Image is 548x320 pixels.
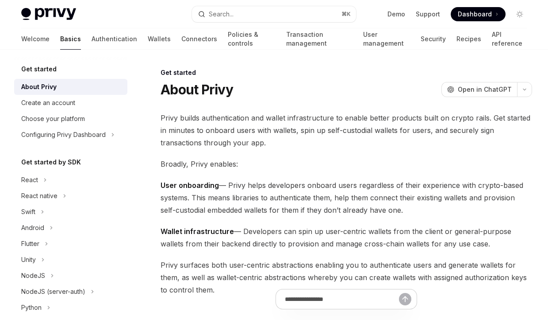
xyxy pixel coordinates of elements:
div: Android [21,222,44,233]
button: Send message [399,293,411,305]
input: Ask a question... [285,289,399,309]
a: User management [363,28,410,50]
h1: About Privy [161,82,233,98]
a: Choose your platform [14,111,127,127]
div: Create an account [21,98,75,108]
span: Open in ChatGPT [458,85,512,94]
a: Wallets [148,28,171,50]
a: Basics [60,28,81,50]
button: Open in ChatGPT [441,82,517,97]
a: Authentication [92,28,137,50]
div: Search... [209,9,234,20]
a: Recipes [456,28,481,50]
span: — Privy helps developers onboard users regardless of their experience with crypto-based systems. ... [161,179,532,216]
div: NodeJS (server-auth) [21,286,85,297]
div: Get started [161,68,532,77]
button: React native [14,188,127,204]
button: Android [14,220,127,236]
h5: Get started [21,64,57,74]
div: Flutter [21,238,39,249]
div: NodeJS [21,270,45,281]
a: Transaction management [286,28,353,50]
a: About Privy [14,79,127,95]
button: Configuring Privy Dashboard [14,127,127,143]
button: Python [14,300,127,316]
div: Python [21,302,42,313]
div: Swift [21,207,35,217]
strong: User onboarding [161,181,219,190]
a: Create an account [14,95,127,111]
span: Privy builds authentication and wallet infrastructure to enable better products built on crypto r... [161,112,532,149]
a: Welcome [21,28,50,50]
span: — Developers can spin up user-centric wallets from the client or general-purpose wallets from the... [161,225,532,250]
span: Broadly, Privy enables: [161,158,532,170]
a: Security [421,28,446,50]
button: Swift [14,204,127,220]
a: Support [416,10,440,19]
div: React native [21,191,57,201]
img: light logo [21,8,76,20]
span: ⌘ K [341,11,351,18]
button: Flutter [14,236,127,252]
button: NodeJS (server-auth) [14,284,127,300]
a: Demo [387,10,405,19]
div: React [21,175,38,185]
button: Unity [14,252,127,268]
div: Unity [21,254,36,265]
a: Dashboard [451,7,506,21]
span: Privy surfaces both user-centric abstractions enabling you to authenticate users and generate wal... [161,259,532,296]
a: Policies & controls [228,28,276,50]
div: Configuring Privy Dashboard [21,129,106,140]
strong: Wallet infrastructure [161,227,234,236]
button: Search...⌘K [192,6,356,22]
a: API reference [492,28,527,50]
button: React [14,172,127,188]
div: Choose your platform [21,113,85,124]
button: NodeJS [14,268,127,284]
h5: Get started by SDK [21,157,81,168]
div: About Privy [21,82,57,92]
button: Toggle dark mode [513,7,527,21]
span: Dashboard [458,10,492,19]
a: Connectors [181,28,217,50]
